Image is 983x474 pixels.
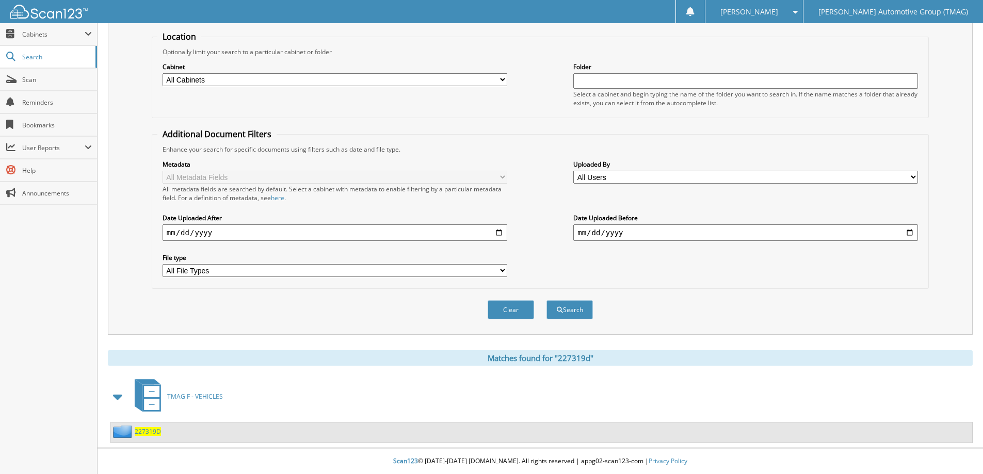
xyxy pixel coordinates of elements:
div: Enhance your search for specific documents using filters such as date and file type. [157,145,923,154]
label: Date Uploaded Before [573,214,918,222]
span: User Reports [22,143,85,152]
span: TMAG F - VEHICLES [167,392,223,401]
label: Date Uploaded After [163,214,507,222]
label: File type [163,253,507,262]
legend: Additional Document Filters [157,128,277,140]
input: start [163,224,507,241]
span: [PERSON_NAME] [720,9,778,15]
a: 227319D [135,427,161,436]
span: Search [22,53,90,61]
div: Select a cabinet and begin typing the name of the folder you want to search in. If the name match... [573,90,918,107]
span: Announcements [22,189,92,198]
div: All metadata fields are searched by default. Select a cabinet with metadata to enable filtering b... [163,185,507,202]
label: Folder [573,62,918,71]
span: Help [22,166,92,175]
span: Bookmarks [22,121,92,129]
div: © [DATE]-[DATE] [DOMAIN_NAME]. All rights reserved | appg02-scan123-com | [98,449,983,474]
div: Optionally limit your search to a particular cabinet or folder [157,47,923,56]
button: Search [546,300,593,319]
a: Privacy Policy [649,456,687,465]
span: Reminders [22,98,92,107]
span: Scan123 [393,456,418,465]
a: TMAG F - VEHICLES [128,376,223,417]
label: Metadata [163,160,507,169]
iframe: Chat Widget [931,424,983,474]
span: [PERSON_NAME] Automotive Group (TMAG) [818,9,968,15]
a: here [271,193,284,202]
label: Cabinet [163,62,507,71]
label: Uploaded By [573,160,918,169]
button: Clear [488,300,534,319]
img: scan123-logo-white.svg [10,5,88,19]
span: Scan [22,75,92,84]
span: Cabinets [22,30,85,39]
img: folder2.png [113,425,135,438]
input: end [573,224,918,241]
legend: Location [157,31,201,42]
div: Matches found for "227319d" [108,350,973,366]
